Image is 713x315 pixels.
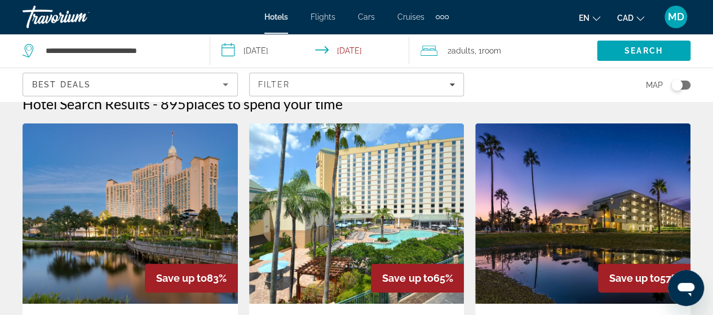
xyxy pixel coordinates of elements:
span: , 1 [475,43,501,59]
span: places to spend your time [186,95,343,112]
a: Cars [358,12,375,21]
span: Search [625,46,663,55]
button: Filters [249,73,464,96]
button: Change language [579,10,600,26]
a: Hotels [264,12,288,21]
img: Palazzo Lakeside Hotel [475,123,690,304]
button: Change currency [617,10,644,26]
span: Save up to [156,272,207,284]
button: Select check in and out date [210,34,409,68]
button: Extra navigation items [436,8,449,26]
span: Map [646,77,663,93]
span: Save up to [609,272,660,284]
span: 2 [448,43,475,59]
button: Search [597,41,690,61]
a: Flights [311,12,335,21]
span: MD [668,11,684,23]
div: 83% [145,264,238,292]
input: Search hotel destination [45,42,193,59]
span: Best Deals [32,80,91,89]
span: Filter [258,80,290,89]
button: Travelers: 2 adults, 0 children [409,34,597,68]
a: Cruises [397,12,424,21]
span: - [153,95,158,112]
span: Save up to [382,272,433,284]
span: en [579,14,590,23]
button: Toggle map [663,80,690,90]
mat-select: Sort by [32,78,228,91]
a: Travorium [23,2,135,32]
span: Room [482,46,501,55]
span: Adults [451,46,475,55]
div: 57% [598,264,690,292]
h2: 895 [161,95,343,112]
img: Rosen Plaza on International Drive [249,123,464,304]
img: JW Marriott Orlando Grande Lakes [23,123,238,304]
button: User Menu [661,5,690,29]
h1: Hotel Search Results [23,95,150,112]
iframe: Bouton de lancement de la fenêtre de messagerie [668,270,704,306]
div: 65% [371,264,464,292]
span: CAD [617,14,634,23]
